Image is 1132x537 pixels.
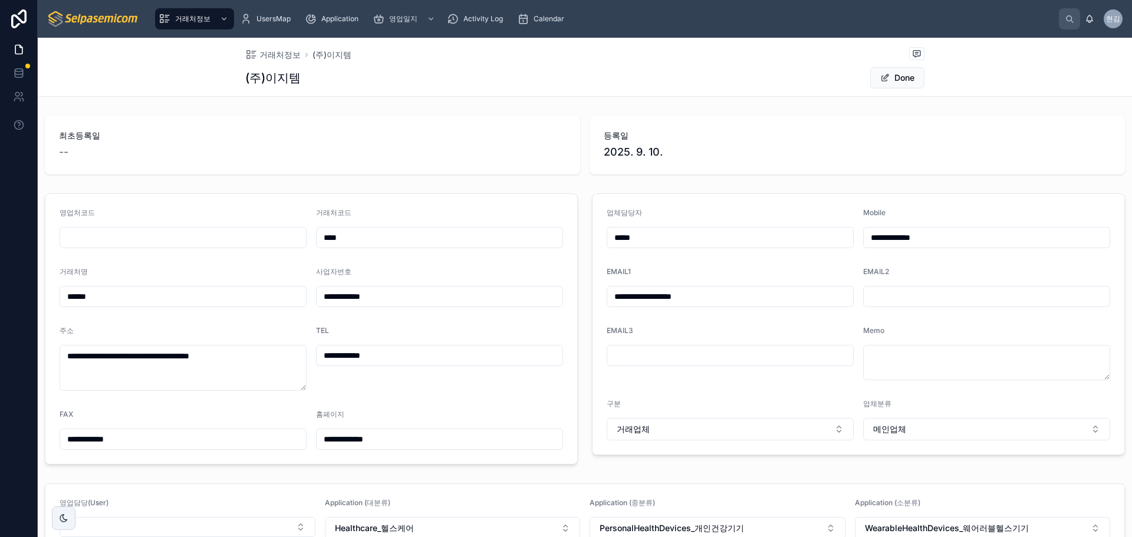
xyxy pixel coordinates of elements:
[870,67,924,88] button: Done
[863,326,884,335] span: Memo
[607,399,621,408] span: 구분
[155,8,234,29] a: 거래처정보
[863,208,886,217] span: Mobile
[259,49,301,61] span: 거래처정보
[236,8,299,29] a: UsersMap
[617,423,650,435] span: 거래업체
[873,423,906,435] span: 메인업체
[335,522,414,534] span: Healthcare_헬스케어
[863,399,891,408] span: 업체분류
[590,498,655,507] span: Application (중분류)
[256,14,291,24] span: UsersMap
[443,8,511,29] a: Activity Log
[175,14,210,24] span: 거래처정보
[600,522,744,534] span: PersonalHealthDevices_개인건강기기
[607,418,854,440] button: Select Button
[59,144,68,160] span: --
[316,410,344,419] span: 홈페이지
[59,130,566,141] span: 최초등록일
[607,267,631,276] span: EMAIL1
[865,522,1029,534] span: WearableHealthDevices_웨어러블헬스기기
[863,267,889,276] span: EMAIL2
[855,498,920,507] span: Application (소분류)
[863,418,1110,440] button: Select Button
[60,410,73,419] span: FAX
[60,208,95,217] span: 영업처코드
[389,14,417,24] span: 영업일지
[463,14,503,24] span: Activity Log
[607,326,633,335] span: EMAIL3
[369,8,441,29] a: 영업일지
[1106,14,1120,24] span: 현김
[245,70,301,86] h1: (주)이지템
[149,6,1059,32] div: scrollable content
[60,326,74,335] span: 주소
[604,144,1111,160] span: 2025. 9. 10.
[604,130,1111,141] span: 등록일
[47,9,140,28] img: App logo
[325,498,390,507] span: Application (대분류)
[245,49,301,61] a: 거래처정보
[60,267,88,276] span: 거래처명
[607,208,642,217] span: 업체담당자
[60,498,108,507] span: 영업담당(User)
[321,14,358,24] span: Application
[316,267,351,276] span: 사업자번호
[316,208,351,217] span: 거래처코드
[514,8,572,29] a: Calendar
[316,326,329,335] span: TEL
[60,517,315,537] button: Select Button
[534,14,564,24] span: Calendar
[312,49,351,61] a: (주)이지템
[301,8,367,29] a: Application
